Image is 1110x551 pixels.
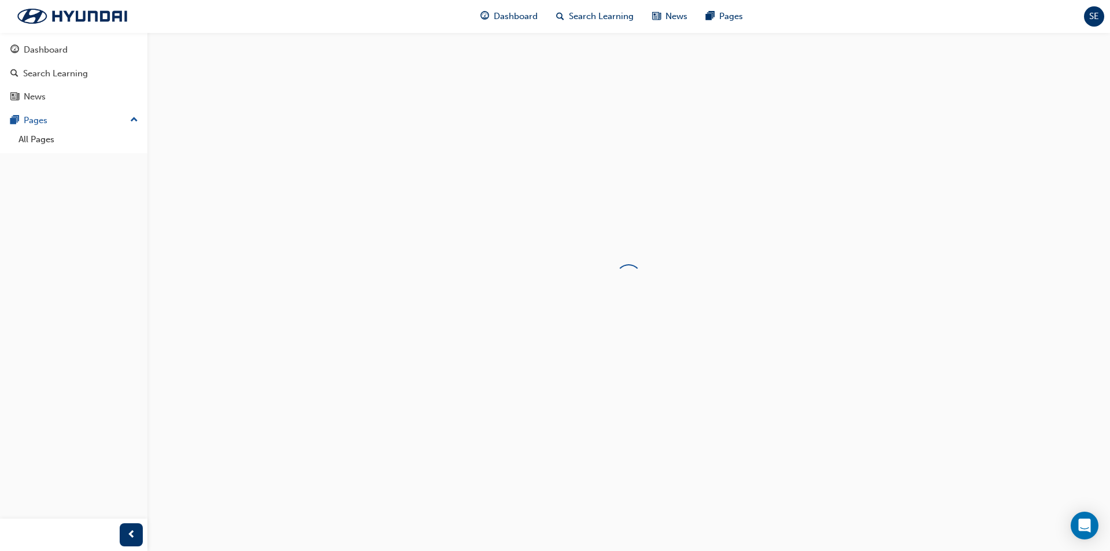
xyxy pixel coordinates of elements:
div: Search Learning [23,67,88,80]
span: guage-icon [10,45,19,56]
span: Dashboard [494,10,538,23]
a: guage-iconDashboard [471,5,547,28]
span: news-icon [10,92,19,102]
a: search-iconSearch Learning [547,5,643,28]
a: Dashboard [5,39,143,61]
a: news-iconNews [643,5,697,28]
button: DashboardSearch LearningNews [5,37,143,110]
span: pages-icon [706,9,715,24]
span: Search Learning [569,10,634,23]
span: Pages [719,10,743,23]
img: Trak [6,4,139,28]
div: Dashboard [24,43,68,57]
span: SE [1089,10,1099,23]
button: Pages [5,110,143,131]
span: search-icon [10,69,18,79]
div: News [24,90,46,103]
span: pages-icon [10,116,19,126]
div: Pages [24,114,47,127]
a: pages-iconPages [697,5,752,28]
span: news-icon [652,9,661,24]
span: search-icon [556,9,564,24]
div: Open Intercom Messenger [1071,512,1098,539]
span: guage-icon [480,9,489,24]
a: Search Learning [5,63,143,84]
span: up-icon [130,113,138,128]
a: All Pages [14,131,143,149]
button: SE [1084,6,1104,27]
span: News [665,10,687,23]
a: News [5,86,143,108]
span: prev-icon [127,528,136,542]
